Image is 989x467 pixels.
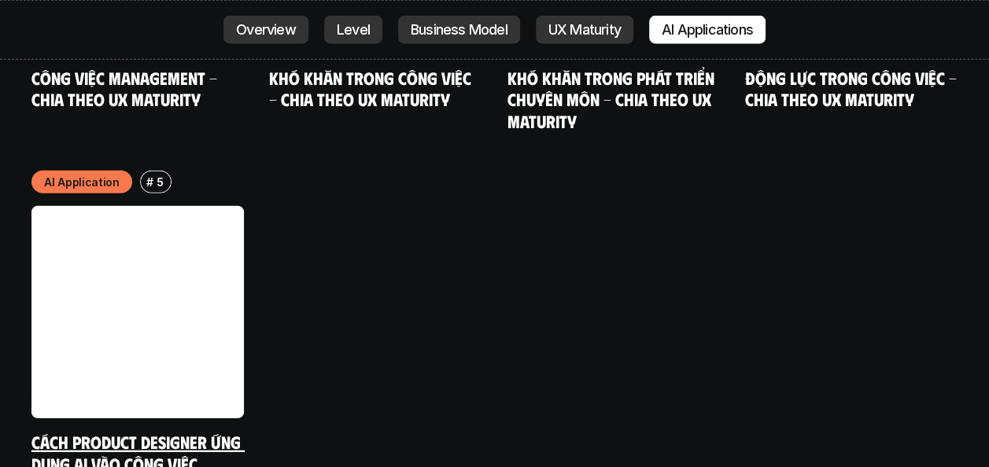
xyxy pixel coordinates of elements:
a: Khó khăn trong phát triển chuyên môn - Chia theo UX Maturity [507,67,718,131]
p: Overview [236,22,296,38]
a: Overview [223,16,308,44]
p: AI Application [44,174,120,190]
h6: # [146,176,153,188]
a: Khó khăn trong công việc - Chia theo UX Maturity [269,67,475,110]
a: Động lực trong công việc - Chia theo UX Maturity [745,67,961,110]
p: 5 [157,174,164,190]
a: Công việc Management - Chia theo UX maturity [31,67,221,110]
